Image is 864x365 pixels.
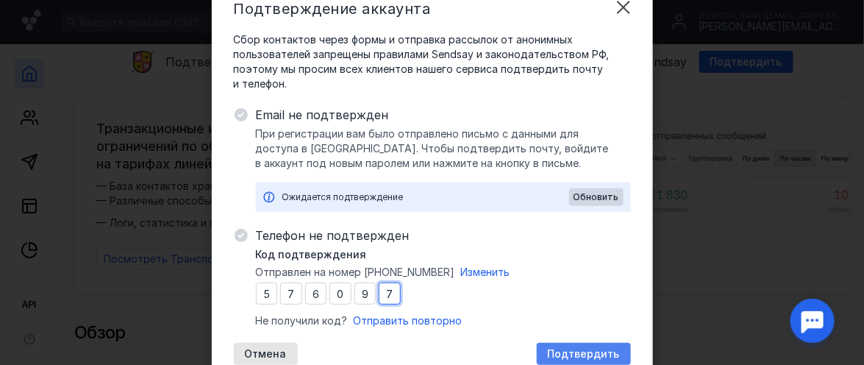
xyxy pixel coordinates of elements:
[354,313,463,328] button: Отправить повторно
[354,283,376,305] input: 0
[461,266,510,278] span: Изменить
[234,343,298,365] button: Отмена
[256,106,631,124] span: Email не подтвержден
[574,192,619,202] span: Обновить
[461,265,510,280] button: Изменить
[537,343,631,365] button: Подтвердить
[280,283,302,305] input: 0
[256,313,348,328] span: Не получили код?
[379,283,401,305] input: 0
[256,227,631,244] span: Телефон не подтвержден
[256,283,278,305] input: 0
[548,348,620,361] span: Подтвердить
[329,283,351,305] input: 0
[354,314,463,327] span: Отправить повторно
[569,188,624,206] button: Обновить
[256,127,631,171] span: При регистрации вам было отправлено письмо с данными для доступа в [GEOGRAPHIC_DATA]. Чтобы подтв...
[305,283,327,305] input: 0
[256,247,367,262] span: Код подтверждения
[234,32,631,91] span: Сбор контактов через формы и отправка рассылок от анонимных пользователей запрещены правилами Sen...
[245,348,287,361] span: Отмена
[282,190,569,205] div: Ожидается подтверждение
[256,265,455,280] span: Отправлен на номер [PHONE_NUMBER]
